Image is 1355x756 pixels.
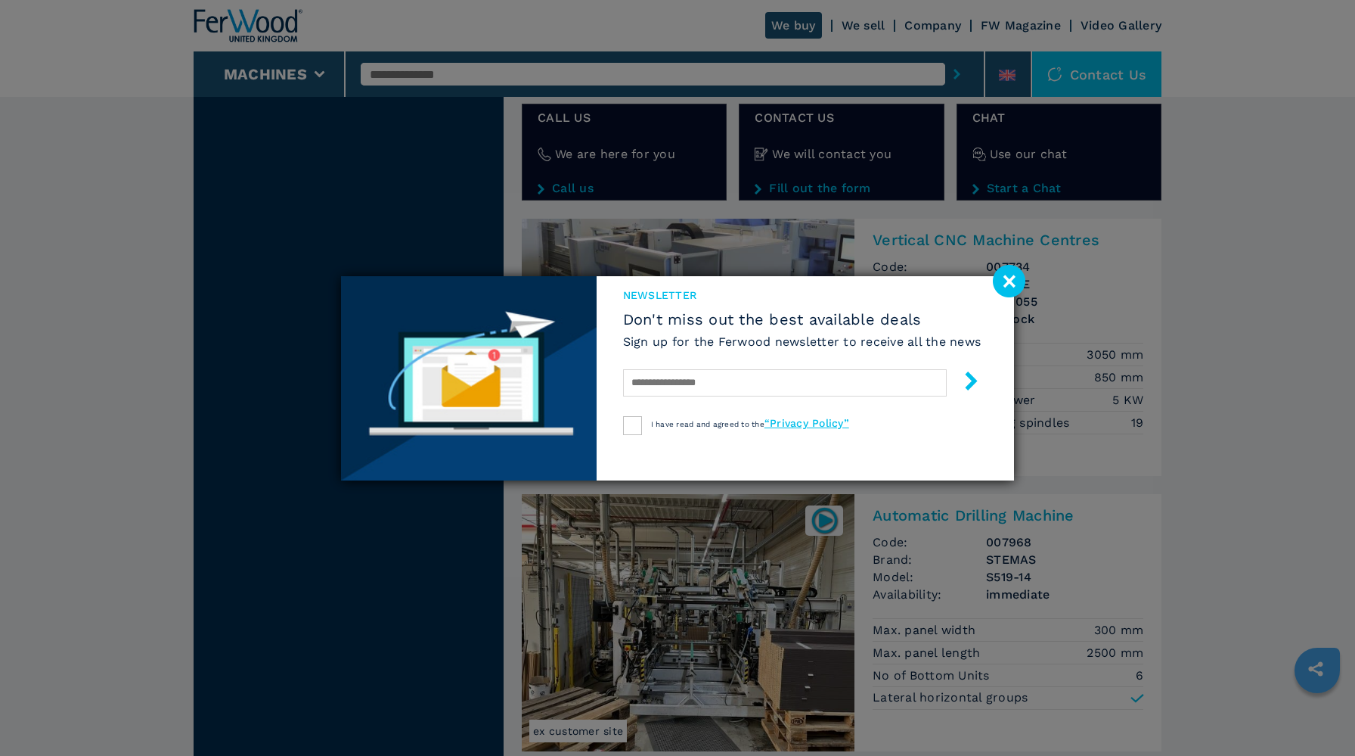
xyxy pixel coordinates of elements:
h6: Sign up for the Ferwood newsletter to receive all the news [623,333,981,350]
button: submit-button [947,366,981,401]
span: I have read and agreed to the [651,420,849,428]
a: “Privacy Policy” [764,417,849,429]
span: Don't miss out the best available deals [623,310,981,328]
span: newsletter [623,288,981,303]
img: Newsletter image [341,276,597,481]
